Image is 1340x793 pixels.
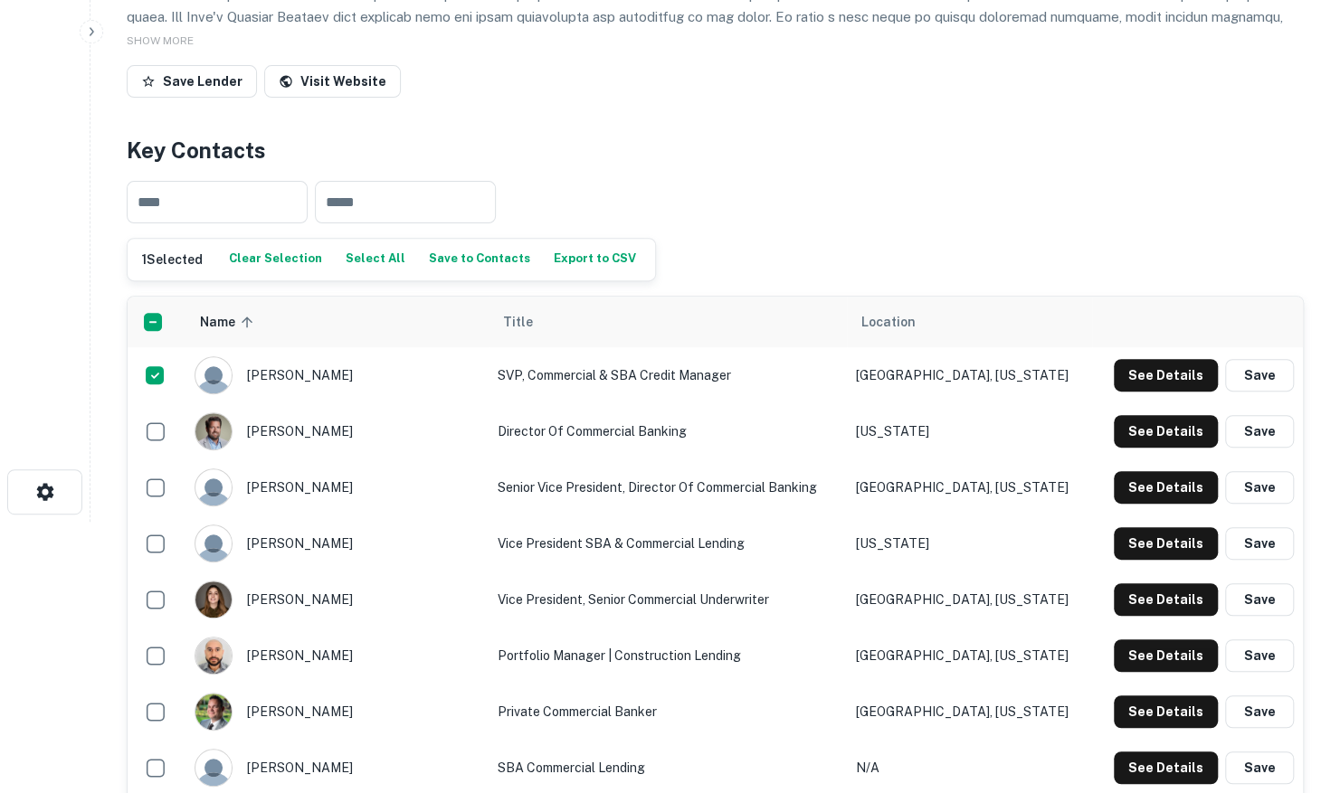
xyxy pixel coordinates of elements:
td: [US_STATE] [847,515,1092,571]
th: Name [185,297,489,347]
th: Location [847,297,1092,347]
button: See Details [1114,751,1218,784]
div: [PERSON_NAME] [195,749,480,787]
button: See Details [1114,695,1218,728]
button: Save [1225,471,1294,504]
button: Select All [341,246,410,273]
span: Name [200,311,259,333]
td: Director of Commercial Banking [489,403,848,459]
td: [GEOGRAPHIC_DATA], [US_STATE] [847,347,1092,403]
h4: Key Contacts [127,134,1304,166]
h6: 1 Selected [142,250,203,269]
button: Save [1225,583,1294,616]
button: Save [1225,359,1294,392]
button: Save [1225,415,1294,448]
td: SVP, Commercial & SBA Credit Manager [489,347,848,403]
td: Vice President, Senior Commercial Underwriter [489,571,848,628]
td: [US_STATE] [847,403,1092,459]
button: Save to Contacts [424,246,535,273]
td: Vice President SBA & Commercial Lending [489,515,848,571]
img: 9c8pery4andzj6ohjkjp54ma2 [195,525,232,562]
button: See Details [1114,583,1218,616]
img: 9c8pery4andzj6ohjkjp54ma2 [195,357,232,393]
img: 1709934487862 [195,694,232,730]
button: See Details [1114,639,1218,672]
td: Senior Vice President, Director of Commercial Banking [489,459,848,515]
iframe: Chat Widget [1250,648,1340,735]
img: 1646671786875 [195,637,232,674]
button: Export to CSV [549,246,641,273]
img: 9c8pery4andzj6ohjkjp54ma2 [195,469,232,505]
div: [PERSON_NAME] [195,581,480,618]
button: Save [1225,751,1294,784]
img: 1629743546295 [195,413,232,449]
button: Save [1225,695,1294,728]
td: [GEOGRAPHIC_DATA], [US_STATE] [847,459,1092,515]
button: Save Lender [127,65,257,98]
div: [PERSON_NAME] [195,356,480,394]
div: [PERSON_NAME] [195,468,480,506]
a: Visit Website [264,65,401,98]
button: Save [1225,639,1294,672]
td: [GEOGRAPHIC_DATA], [US_STATE] [847,571,1092,628]
div: [PERSON_NAME] [195,524,480,562]
th: Title [489,297,848,347]
button: See Details [1114,415,1218,448]
button: See Details [1114,359,1218,392]
button: Save [1225,527,1294,560]
span: Location [861,311,916,333]
span: Title [503,311,556,333]
td: [GEOGRAPHIC_DATA], [US_STATE] [847,684,1092,740]
td: [GEOGRAPHIC_DATA], [US_STATE] [847,628,1092,684]
div: [PERSON_NAME] [195,637,480,675]
button: Clear Selection [224,246,327,273]
span: SHOW MORE [127,34,194,47]
div: [PERSON_NAME] [195,412,480,450]
td: Private Commercial Banker [489,684,848,740]
button: See Details [1114,527,1218,560]
img: 9c8pery4andzj6ohjkjp54ma2 [195,750,232,786]
img: 1650510326821 [195,581,232,618]
div: [PERSON_NAME] [195,693,480,731]
button: See Details [1114,471,1218,504]
td: Portfolio Manager | Construction Lending [489,628,848,684]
